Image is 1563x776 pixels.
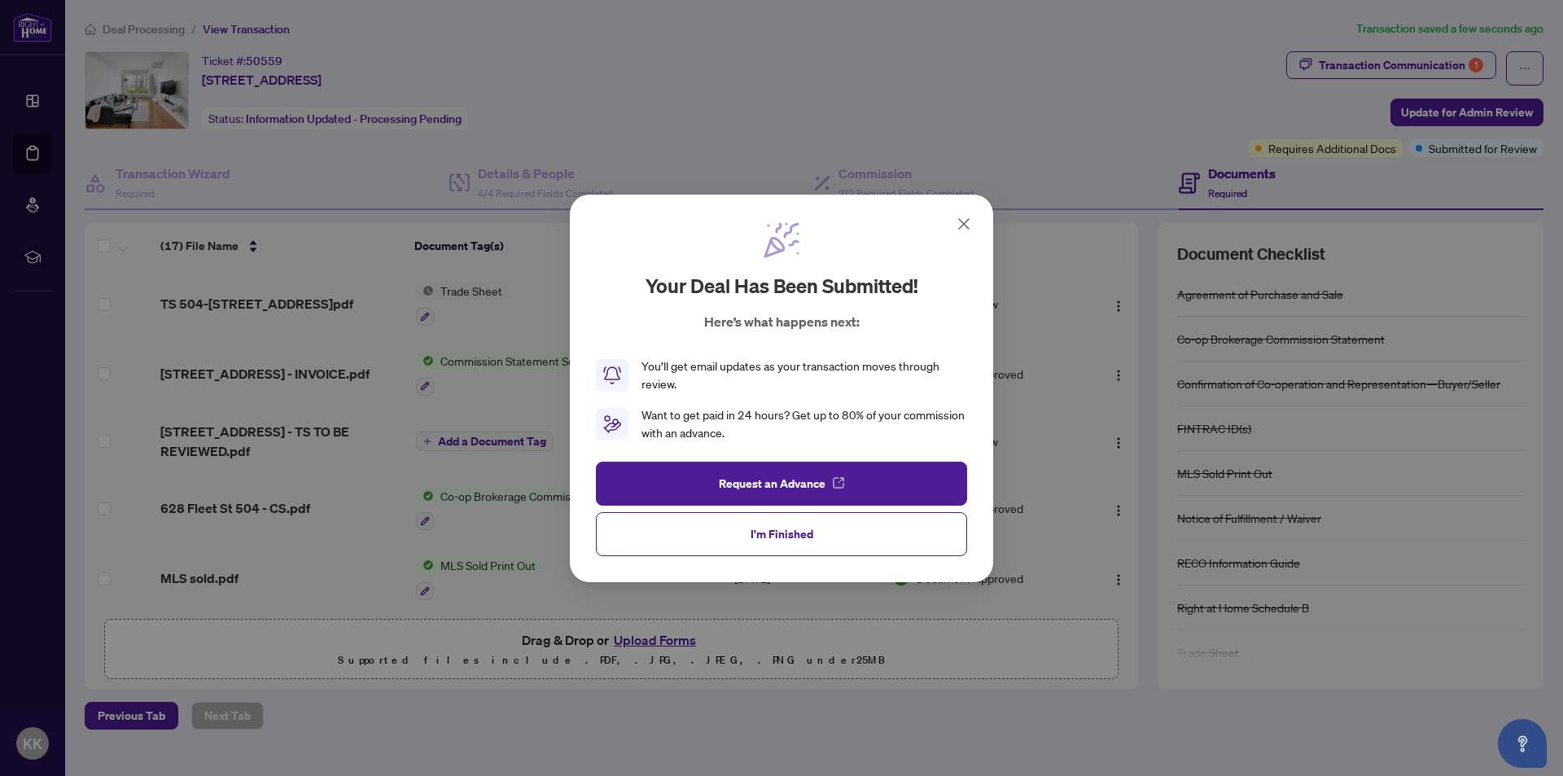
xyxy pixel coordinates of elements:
span: I'm Finished [751,520,813,546]
div: Want to get paid in 24 hours? Get up to 80% of your commission with an advance. [641,406,967,442]
button: Open asap [1498,719,1547,768]
p: Here’s what happens next: [704,312,860,331]
button: Request an Advance [596,461,967,505]
span: Request an Advance [719,470,825,496]
h2: Your deal has been submitted! [646,273,918,299]
button: I'm Finished [596,511,967,555]
div: You’ll get email updates as your transaction moves through review. [641,357,967,393]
